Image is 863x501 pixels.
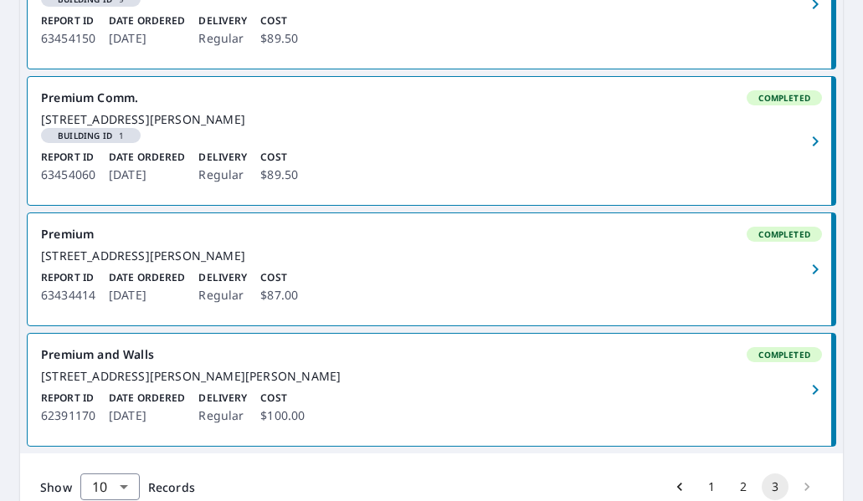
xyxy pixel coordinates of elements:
p: Cost [260,270,298,285]
div: Show 10 records [80,473,140,500]
p: 63454060 [41,165,95,185]
p: Regular [198,165,247,185]
p: Regular [198,406,247,426]
span: Completed [748,92,820,104]
span: Records [148,479,195,495]
em: Building ID [58,131,112,140]
span: 1 [48,131,134,140]
p: Date Ordered [109,391,185,406]
p: $100.00 [260,406,305,426]
div: [STREET_ADDRESS][PERSON_NAME] [41,112,822,127]
p: [DATE] [109,28,185,49]
p: Report ID [41,270,95,285]
p: $89.50 [260,165,298,185]
a: Premium Comm.Completed[STREET_ADDRESS][PERSON_NAME]Building ID1Report ID63454060Date Ordered[DATE... [28,77,835,205]
button: Go to previous page [666,473,693,500]
p: Delivery [198,270,247,285]
button: Go to page 1 [698,473,725,500]
p: Report ID [41,150,95,165]
p: Report ID [41,13,95,28]
span: Show [40,479,72,495]
p: Delivery [198,391,247,406]
p: Cost [260,391,305,406]
p: 63434414 [41,285,95,305]
p: Delivery [198,13,247,28]
div: [STREET_ADDRESS][PERSON_NAME][PERSON_NAME] [41,369,822,384]
p: Regular [198,285,247,305]
p: 62391170 [41,406,95,426]
a: PremiumCompleted[STREET_ADDRESS][PERSON_NAME]Report ID63434414Date Ordered[DATE]DeliveryRegularCo... [28,213,835,325]
p: [DATE] [109,285,185,305]
p: Cost [260,150,298,165]
span: Completed [748,349,820,360]
p: $89.50 [260,28,298,49]
p: Date Ordered [109,150,185,165]
p: [DATE] [109,406,185,426]
p: Delivery [198,150,247,165]
nav: pagination navigation [664,473,823,500]
button: page 3 [762,473,789,500]
p: $87.00 [260,285,298,305]
span: Completed [748,228,820,240]
p: [DATE] [109,165,185,185]
div: [STREET_ADDRESS][PERSON_NAME] [41,248,822,263]
p: Date Ordered [109,270,185,285]
button: Go to page 2 [730,473,757,500]
p: Date Ordered [109,13,185,28]
p: 63454150 [41,28,95,49]
p: Report ID [41,391,95,406]
div: Premium and Walls [41,347,822,362]
div: Premium Comm. [41,90,822,105]
p: Cost [260,13,298,28]
p: Regular [198,28,247,49]
a: Premium and WallsCompleted[STREET_ADDRESS][PERSON_NAME][PERSON_NAME]Report ID62391170Date Ordered... [28,334,835,446]
div: Premium [41,227,822,242]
